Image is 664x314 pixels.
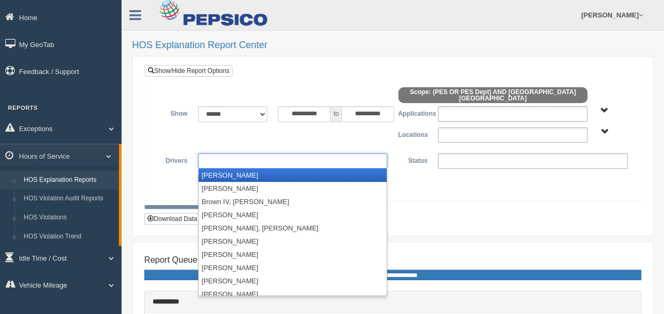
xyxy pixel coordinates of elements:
[145,65,232,77] a: Show/Hide Report Options
[199,248,387,261] li: [PERSON_NAME]
[199,274,387,288] li: [PERSON_NAME]
[153,106,193,119] label: Show
[19,208,119,227] a: HOS Violations
[19,171,119,190] a: HOS Explanation Reports
[392,153,433,166] label: Status
[331,106,341,122] span: to
[144,213,200,225] button: Download Data
[199,261,387,274] li: [PERSON_NAME]
[132,40,653,51] h2: HOS Explanation Report Center
[19,227,119,246] a: HOS Violation Trend
[199,208,387,221] li: [PERSON_NAME]
[393,127,433,140] label: Locations
[199,235,387,248] li: [PERSON_NAME]
[153,153,193,166] label: Drivers
[144,255,641,265] h4: Report Queue Completion Progress:
[199,288,387,301] li: [PERSON_NAME]
[199,169,387,182] li: [PERSON_NAME]
[392,106,433,119] label: Applications
[199,221,387,235] li: [PERSON_NAME], [PERSON_NAME]
[199,182,387,195] li: [PERSON_NAME]
[19,189,119,208] a: HOS Violation Audit Reports
[398,87,588,103] span: Scope: (PES OR PES Dept) AND [GEOGRAPHIC_DATA] [GEOGRAPHIC_DATA]
[199,195,387,208] li: Brown IV, [PERSON_NAME]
